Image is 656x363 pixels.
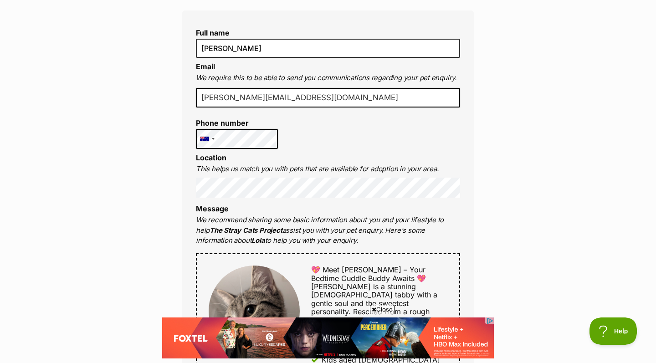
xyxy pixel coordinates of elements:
iframe: Help Scout Beacon - Open [589,317,638,345]
strong: Lola [251,236,265,245]
label: Full name [196,29,460,37]
label: Location [196,153,226,162]
p: This helps us match you with pets that are available for adoption in your area. [196,164,460,174]
span: 💖 Meet [PERSON_NAME] – Your Bedtime Cuddle Buddy Awaits 💖 [311,265,426,282]
iframe: Advertisement [162,317,494,358]
input: E.g. Jimmy Chew [196,39,460,58]
label: Email [196,62,215,71]
strong: The Stray Cats Project [210,226,282,235]
img: Lola [209,266,300,357]
span: [PERSON_NAME] is a stunning [DEMOGRAPHIC_DATA] tabby with a gentle soul and the sweetest personal... [311,282,437,316]
p: We require this to be able to send you communications regarding your pet enquiry. [196,73,460,83]
label: Phone number [196,119,278,127]
div: Australia: +61 [196,129,217,148]
p: We recommend sharing some basic information about you and your lifestyle to help assist you with ... [196,215,460,246]
span: Close [370,305,395,314]
label: Message [196,204,229,213]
